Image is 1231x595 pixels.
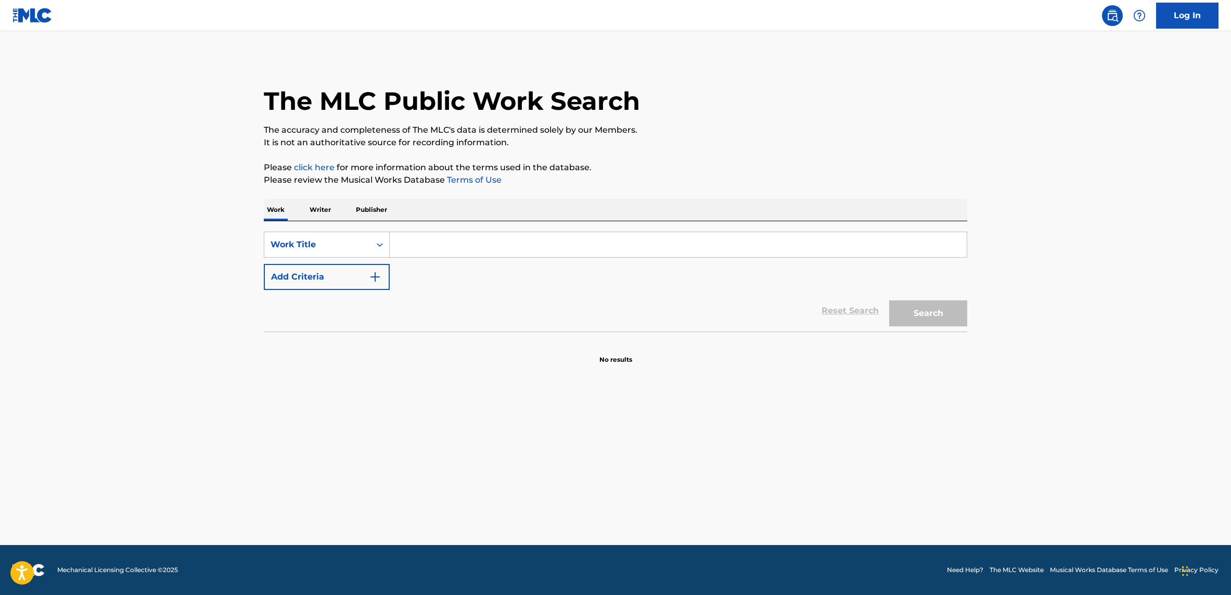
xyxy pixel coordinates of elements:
[1129,5,1150,26] div: Help
[264,174,967,186] p: Please review the Musical Works Database
[990,565,1044,575] a: The MLC Website
[1156,3,1219,29] a: Log In
[1133,9,1146,22] img: help
[445,175,502,185] a: Terms of Use
[353,199,390,221] p: Publisher
[599,343,632,364] p: No results
[306,199,334,221] p: Writer
[294,162,335,172] a: click here
[1179,545,1231,595] iframe: Chat Widget
[12,8,53,23] img: MLC Logo
[369,271,381,283] img: 9d2ae6d4665cec9f34b9.svg
[264,161,967,174] p: Please for more information about the terms used in the database.
[1106,9,1119,22] img: search
[264,264,390,290] button: Add Criteria
[264,85,640,117] h1: The MLC Public Work Search
[1182,555,1188,587] div: Drag
[264,199,288,221] p: Work
[12,564,45,576] img: logo
[1050,565,1168,575] a: Musical Works Database Terms of Use
[57,565,178,575] span: Mechanical Licensing Collective © 2025
[271,238,364,251] div: Work Title
[1174,565,1219,575] a: Privacy Policy
[264,136,967,149] p: It is not an authoritative source for recording information.
[1102,5,1123,26] a: Public Search
[264,232,967,332] form: Search Form
[264,124,967,136] p: The accuracy and completeness of The MLC's data is determined solely by our Members.
[947,565,983,575] a: Need Help?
